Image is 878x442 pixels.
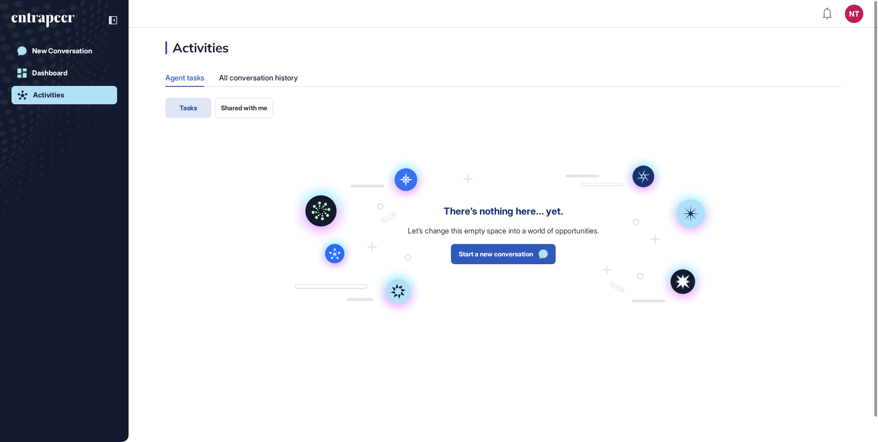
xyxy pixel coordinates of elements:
span: Start a new conversation [459,251,533,257]
div: Agent tasks [165,69,204,86]
div: New Conversation [32,47,92,55]
button: NT [845,5,863,23]
div: Activities [33,91,64,99]
div: There’s nothing here... yet. [444,206,563,217]
div: Activities [165,41,229,54]
a: Dashboard [11,64,117,82]
div: Let’s change this empty space into a world of opportunities. [408,227,599,235]
button: Shared with me [215,98,273,118]
div: Dashboard [32,69,68,77]
button: Start a new conversation [451,244,556,264]
span: Shared with me [221,104,267,112]
span: Tasks [180,104,197,112]
a: Activities [11,86,117,104]
button: Tasks [165,98,211,118]
div: entrapeer-logo [11,13,74,28]
div: All conversation history [219,69,298,87]
a: New Conversation [11,42,117,60]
